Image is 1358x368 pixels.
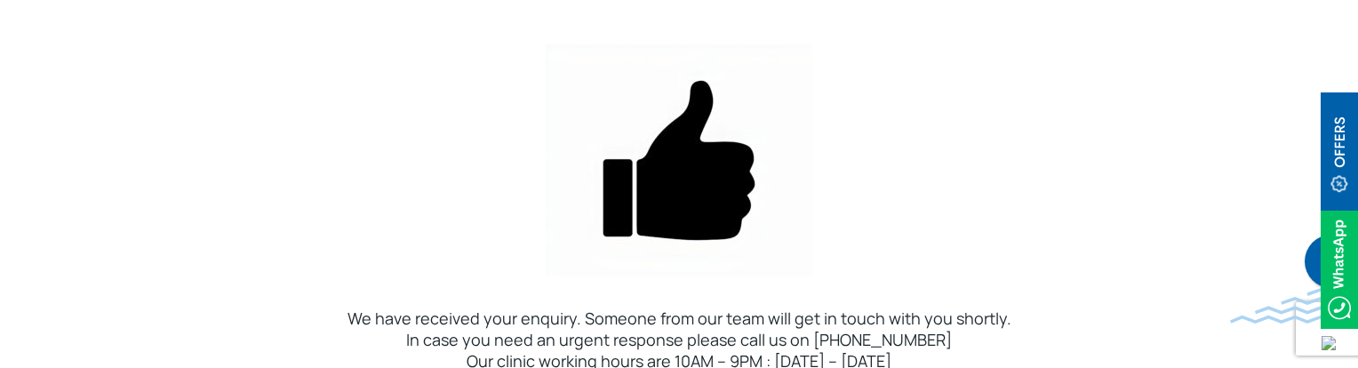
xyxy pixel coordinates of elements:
a: Whatsappicon [1321,259,1358,278]
img: thank you [546,44,812,276]
img: offerBt [1321,92,1358,211]
img: Whatsappicon [1321,211,1358,329]
img: up-blue-arrow.svg [1322,336,1336,350]
img: bluewave [1230,288,1358,324]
